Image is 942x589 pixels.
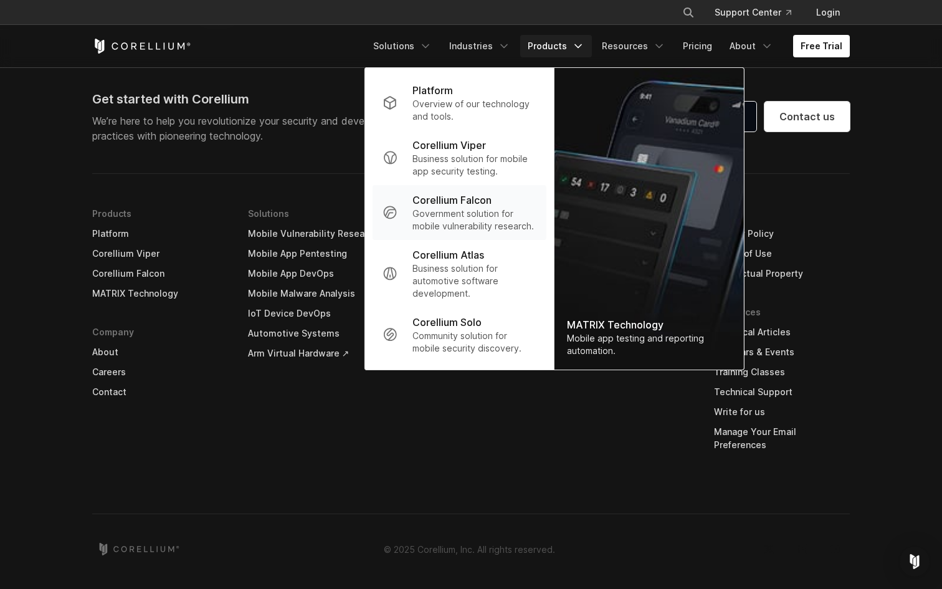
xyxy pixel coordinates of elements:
a: Login [806,1,850,24]
a: LinkedIn [787,534,817,564]
a: Products [520,35,592,57]
p: Community solution for mobile security discovery. [412,330,536,355]
a: Platform [92,224,228,244]
p: Government solution for mobile vulnerability research. [412,208,536,232]
div: Get started with Corellium [92,90,411,108]
a: Mobile App DevOps [248,264,384,284]
div: Navigation Menu [667,1,850,24]
div: Open Intercom Messenger [900,547,930,577]
a: YouTube [820,534,850,564]
div: Navigation Menu [366,35,850,57]
a: Free Trial [793,35,850,57]
a: Corellium Viper [92,244,228,264]
a: Terms of Use [714,244,850,264]
a: Training Classes [714,362,850,382]
a: Automotive Systems [248,323,384,343]
a: About [722,35,781,57]
a: Technical Articles [714,322,850,342]
p: Corellium Viper [412,138,486,153]
a: Corellium home [97,543,180,555]
a: Contact us [764,102,850,132]
a: Careers [92,362,228,382]
a: Industries [442,35,518,57]
a: Twitter [754,534,784,564]
p: Business solution for mobile app security testing. [412,153,536,178]
a: MATRIX Technology Mobile app testing and reporting automation. [554,68,744,370]
a: Mobile Malware Analysis [248,284,384,304]
a: Technical Support [714,382,850,402]
button: Search [677,1,700,24]
img: Matrix_WebNav_1x [554,68,744,370]
p: Corellium Solo [412,315,482,330]
a: Privacy Policy [714,224,850,244]
a: Intellectual Property [714,264,850,284]
a: Write for us [714,402,850,422]
a: Arm Virtual Hardware ↗ [248,343,384,363]
div: Navigation Menu [92,204,850,474]
a: Corellium Atlas Business solution for automotive software development. [373,240,546,307]
a: Pricing [675,35,720,57]
p: Business solution for automotive software development. [412,262,536,300]
p: Corellium Atlas [412,247,484,262]
p: Corellium Falcon [412,193,492,208]
a: Corellium Solo Community solution for mobile security discovery. [373,307,546,362]
a: Manage Your Email Preferences [714,422,850,455]
a: Contact [92,382,228,402]
a: IoT Device DevOps [248,304,384,323]
a: Corellium Falcon [92,264,228,284]
a: About [92,342,228,362]
a: Mobile Vulnerability Research [248,224,384,244]
p: Platform [412,83,453,98]
a: Support Center [705,1,801,24]
a: MATRIX Technology [92,284,228,304]
a: Resources [594,35,673,57]
p: We’re here to help you revolutionize your security and development practices with pioneering tech... [92,113,411,143]
p: Overview of our technology and tools. [412,98,536,123]
p: © 2025 Corellium, Inc. All rights reserved. [384,543,555,556]
div: Mobile app testing and reporting automation. [567,332,731,357]
a: Webinars & Events [714,342,850,362]
div: MATRIX Technology [567,317,731,332]
a: Corellium Viper Business solution for mobile app security testing. [373,130,546,185]
a: Corellium Falcon Government solution for mobile vulnerability research. [373,185,546,240]
a: Mobile App Pentesting [248,244,384,264]
a: Platform Overview of our technology and tools. [373,75,546,130]
a: Solutions [366,35,439,57]
a: Corellium Home [92,39,191,54]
